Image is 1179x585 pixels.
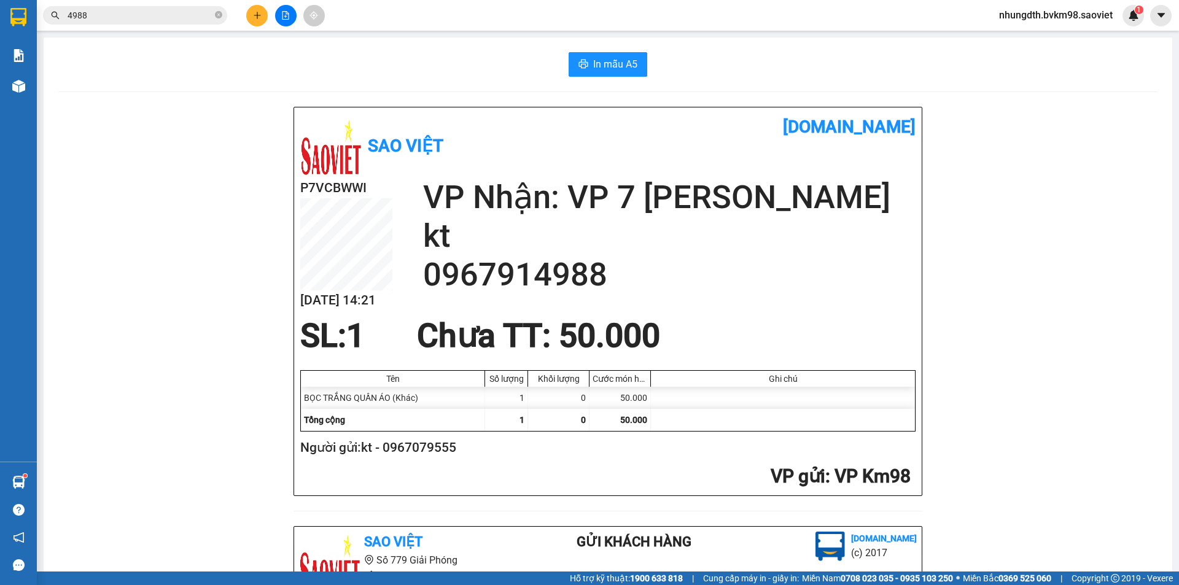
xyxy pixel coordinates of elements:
[654,374,912,384] div: Ghi chú
[364,555,374,565] span: environment
[581,415,586,425] span: 0
[299,552,527,568] li: Số 779 Giải Phóng
[68,9,212,22] input: Tìm tên, số ĐT hoặc mã đơn
[1060,571,1062,585] span: |
[593,374,647,384] div: Cước món hàng
[815,532,845,561] img: logo.jpg
[301,387,485,409] div: BỌC TRẮNG QUẦN ÁO (Khác)
[841,573,953,583] strong: 0708 023 035 - 0935 103 250
[1156,10,1167,21] span: caret-down
[309,11,318,20] span: aim
[304,374,481,384] div: Tên
[13,504,25,516] span: question-circle
[364,534,422,549] b: Sao Việt
[989,7,1123,23] span: nhungdth.bvkm98.saoviet
[771,465,825,487] span: VP gửi
[12,49,25,62] img: solution-icon
[802,571,953,585] span: Miền Nam
[1111,574,1119,583] span: copyright
[423,255,916,294] h2: 0967914988
[246,5,268,26] button: plus
[956,576,960,581] span: ⚪️
[12,476,25,489] img: warehouse-icon
[275,5,297,26] button: file-add
[703,571,799,585] span: Cung cấp máy in - giấy in:
[300,290,392,311] h2: [DATE] 14:21
[303,5,325,26] button: aim
[488,374,524,384] div: Số lượng
[1150,5,1172,26] button: caret-down
[531,374,586,384] div: Khối lượng
[851,533,917,543] b: [DOMAIN_NAME]
[570,571,683,585] span: Hỗ trợ kỹ thuật:
[851,545,917,560] li: (c) 2017
[692,571,694,585] span: |
[998,573,1051,583] strong: 0369 525 060
[300,178,392,198] h2: P7VCBWWI
[578,59,588,71] span: printer
[215,10,222,21] span: close-circle
[23,474,27,478] sup: 1
[12,80,25,93] img: warehouse-icon
[300,317,346,355] span: SL:
[368,136,443,156] b: Sao Việt
[300,464,911,489] h2: : VP Km98
[299,568,527,583] li: 19000257
[1135,6,1143,14] sup: 1
[485,387,528,409] div: 1
[577,534,691,549] b: Gửi khách hàng
[13,559,25,571] span: message
[593,56,637,72] span: In mẫu A5
[589,387,651,409] div: 50.000
[253,11,262,20] span: plus
[423,217,916,255] h2: kt
[281,11,290,20] span: file-add
[963,571,1051,585] span: Miền Bắc
[620,415,647,425] span: 50.000
[423,178,916,217] h2: VP Nhận: VP 7 [PERSON_NAME]
[364,570,374,580] span: phone
[10,8,26,26] img: logo-vxr
[215,11,222,18] span: close-circle
[569,52,647,77] button: printerIn mẫu A5
[300,117,362,178] img: logo.jpg
[528,387,589,409] div: 0
[783,117,916,137] b: [DOMAIN_NAME]
[346,317,365,355] span: 1
[13,532,25,543] span: notification
[410,317,667,354] div: Chưa TT : 50.000
[51,11,60,20] span: search
[519,415,524,425] span: 1
[630,573,683,583] strong: 1900 633 818
[300,438,911,458] h2: Người gửi: kt - 0967079555
[1128,10,1139,21] img: icon-new-feature
[1137,6,1141,14] span: 1
[304,415,345,425] span: Tổng cộng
